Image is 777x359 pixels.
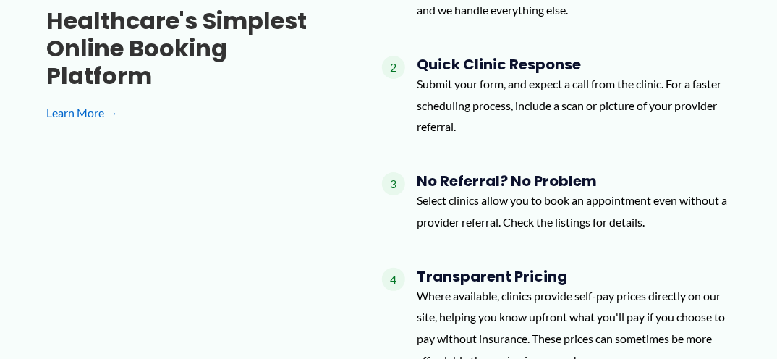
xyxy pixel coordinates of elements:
h4: Quick Clinic Response [417,56,731,73]
p: Submit your form, and expect a call from the clinic. For a faster scheduling process, include a s... [417,73,731,138]
h4: No Referral? No Problem [417,172,731,190]
h4: Transparent Pricing [417,268,731,285]
span: 3 [382,172,405,195]
a: Learn More → [46,102,336,124]
p: Select clinics allow you to book an appointment even without a provider referral. Check the listi... [417,190,731,232]
span: 4 [382,268,405,291]
span: 2 [382,56,405,79]
h3: Healthcare's simplest online booking platform [46,7,336,90]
